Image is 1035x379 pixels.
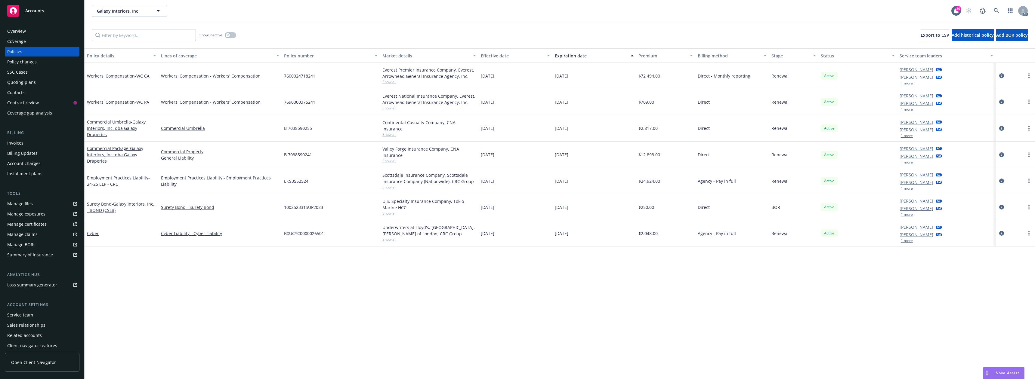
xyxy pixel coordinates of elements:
[7,47,22,57] div: Policies
[87,145,143,164] span: - Galaxy Interiors, Inc. dba Galaxy Draperies
[481,204,494,210] span: [DATE]
[901,160,913,164] button: 1 more
[771,230,789,237] span: Renewal
[7,209,45,219] div: Manage exposures
[284,204,323,210] span: 100252331SUP2023
[698,178,736,184] span: Agency - Pay in full
[900,100,933,106] a: [PERSON_NAME]
[901,187,913,190] button: 1 more
[284,73,315,79] span: 7600024718241
[135,73,150,79] span: - WC CA
[996,370,1019,375] span: Nova Assist
[1025,125,1033,132] a: more
[5,88,79,97] a: Contacts
[7,78,36,87] div: Quoting plans
[7,26,26,36] div: Overview
[7,88,25,97] div: Contacts
[921,32,949,38] span: Export to CSV
[823,231,835,236] span: Active
[161,148,279,155] a: Commercial Property
[963,5,975,17] a: Start snowing
[552,48,636,63] button: Expiration date
[284,178,308,184] span: EKS3552524
[5,148,79,158] a: Billing updates
[161,204,279,210] a: Surety Bond - Surety Bond
[996,29,1028,41] button: Add BOR policy
[161,125,279,131] a: Commercial Umbrella
[900,145,933,152] a: [PERSON_NAME]
[5,138,79,148] a: Invoices
[7,280,57,290] div: Loss summary generator
[638,204,654,210] span: $250.00
[1004,5,1016,17] a: Switch app
[7,240,36,249] div: Manage BORs
[638,151,660,158] span: $12,893.00
[87,53,150,59] div: Policy details
[199,32,222,38] span: Show inactive
[7,341,57,350] div: Client navigator features
[87,231,99,236] a: Cyber
[900,224,933,230] a: [PERSON_NAME]
[1025,72,1033,79] a: more
[1025,203,1033,211] a: more
[5,272,79,278] div: Analytics hub
[5,108,79,118] a: Coverage gap analysis
[5,240,79,249] a: Manage BORs
[7,219,47,229] div: Manage certificates
[7,98,39,108] div: Contract review
[87,145,143,164] a: Commercial Package
[638,125,658,131] span: $2,817.00
[5,310,79,320] a: Service team
[5,159,79,168] a: Account charges
[25,8,44,13] span: Accounts
[161,99,279,105] a: Workers' Compensation - Workers' Compensation
[900,53,987,59] div: Service team leaders
[956,6,961,11] div: 30
[901,239,913,243] button: 1 more
[5,250,79,260] a: Summary of insurance
[85,48,159,63] button: Policy details
[555,204,568,210] span: [DATE]
[481,230,494,237] span: [DATE]
[1025,98,1033,105] a: more
[821,53,888,59] div: Status
[92,29,196,41] input: Filter by keyword...
[87,201,156,213] span: - Galaxy Interiors, Inc., - BOND (CSLB)
[161,230,279,237] a: Cyber Liability - Cyber Liability
[998,98,1005,105] a: circleInformation
[5,57,79,67] a: Policy changes
[823,99,835,105] span: Active
[638,230,658,237] span: $2,048.00
[382,237,476,242] span: Show all
[897,48,996,63] button: Service team leaders
[161,53,273,59] div: Lines of coverage
[7,138,23,148] div: Invoices
[638,73,660,79] span: $72,494.00
[5,209,79,219] a: Manage exposures
[5,78,79,87] a: Quoting plans
[7,199,33,209] div: Manage files
[380,48,478,63] button: Market details
[5,331,79,340] a: Related accounts
[638,53,686,59] div: Premium
[555,151,568,158] span: [DATE]
[998,177,1005,185] a: circleInformation
[284,230,324,237] span: BXUCYC0000026501
[87,175,150,187] a: Employment Practices Liability
[695,48,769,63] button: Billing method
[481,99,494,105] span: [DATE]
[7,310,33,320] div: Service team
[7,159,41,168] div: Account charges
[5,199,79,209] a: Manage files
[382,198,476,211] div: U.S. Specialty Insurance Company, Tokio Marine HCC
[1025,230,1033,237] a: more
[7,108,52,118] div: Coverage gap analysis
[900,74,933,80] a: [PERSON_NAME]
[5,2,79,19] a: Accounts
[771,125,789,131] span: Renewal
[5,280,79,290] a: Loss summary generator
[771,73,789,79] span: Renewal
[7,250,53,260] div: Summary of insurance
[87,119,146,137] span: - Galaxy Interiors, Inc. dba Galaxy Draperies
[161,155,279,161] a: General Liability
